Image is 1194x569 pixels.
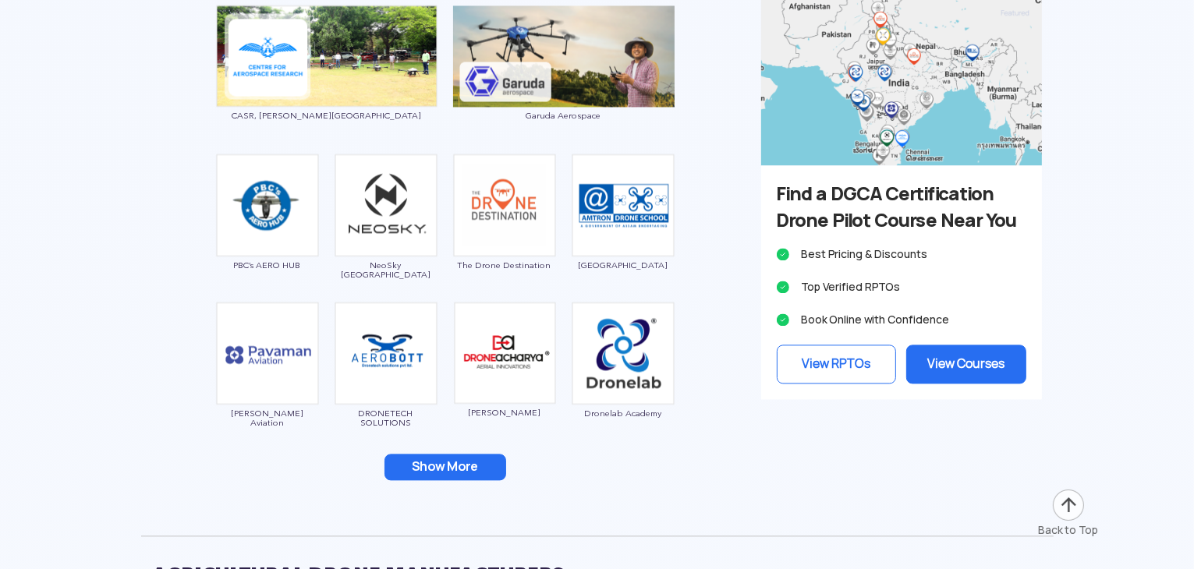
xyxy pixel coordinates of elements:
img: bg_droneteech.png [335,302,438,405]
a: PBC’s AERO HUB [216,197,319,270]
a: [PERSON_NAME] [453,345,556,418]
img: ic_dronelab_new.png [572,302,675,405]
img: ic_arrow-up.png [1051,488,1086,522]
img: ic_dronacharyaaerial.png [453,302,556,404]
span: Garuda Aerospace [453,111,675,120]
div: Back to Top [1039,522,1099,538]
img: img_neosky.png [335,154,438,256]
li: Top Verified RPTOs [777,276,1026,298]
span: DRONETECH SOLUTIONS [335,408,438,427]
button: Show More [384,454,506,480]
img: ic_dronedestination.png [453,154,556,256]
img: ic_amtron.png [572,154,675,256]
span: The Drone Destination [453,260,556,270]
a: Dronelab Academy [572,345,675,418]
span: PBC’s AERO HUB [216,260,319,270]
li: Best Pricing & Discounts [777,243,1026,265]
h3: Find a DGCA Certification Drone Pilot Course Near You [777,181,1026,234]
span: NeoSky [GEOGRAPHIC_DATA] [335,260,438,279]
span: [PERSON_NAME] [453,408,556,417]
img: ic_annauniversity_block.png [216,5,438,107]
span: [GEOGRAPHIC_DATA] [572,260,675,270]
img: ic_pavaman.png [216,302,319,405]
a: View RPTOs [777,345,897,383]
a: [PERSON_NAME] Aviation [216,345,319,427]
span: [PERSON_NAME] Aviation [216,408,319,427]
a: View Courses [906,345,1026,383]
a: Garuda Aerospace [453,48,675,120]
a: CASR, [PERSON_NAME][GEOGRAPHIC_DATA] [216,48,438,121]
a: NeoSky [GEOGRAPHIC_DATA] [335,197,438,279]
img: ic_garudarpto_eco.png [453,5,675,107]
a: The Drone Destination [453,197,556,270]
span: Dronelab Academy [572,408,675,418]
span: CASR, [PERSON_NAME][GEOGRAPHIC_DATA] [216,111,438,120]
img: ic_pbc.png [216,154,319,256]
a: [GEOGRAPHIC_DATA] [572,197,675,270]
li: Book Online with Confidence [777,309,1026,330]
a: DRONETECH SOLUTIONS [335,345,438,427]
